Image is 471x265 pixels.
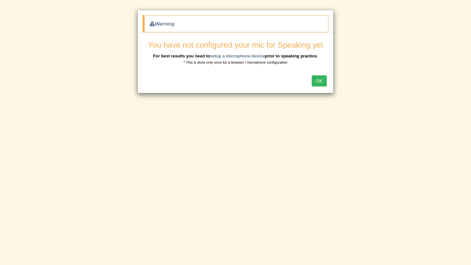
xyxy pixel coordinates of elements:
button: OK [312,75,327,86]
b: For best results you need to prior to speaking practice. [153,54,318,58]
span: You have not configured your mic for Speaking yet [148,40,323,49]
div: Warning [143,15,328,32]
small: * This is done only once for a browser / microphone configuration [183,60,288,64]
a: setup a microphone device [210,54,265,58]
